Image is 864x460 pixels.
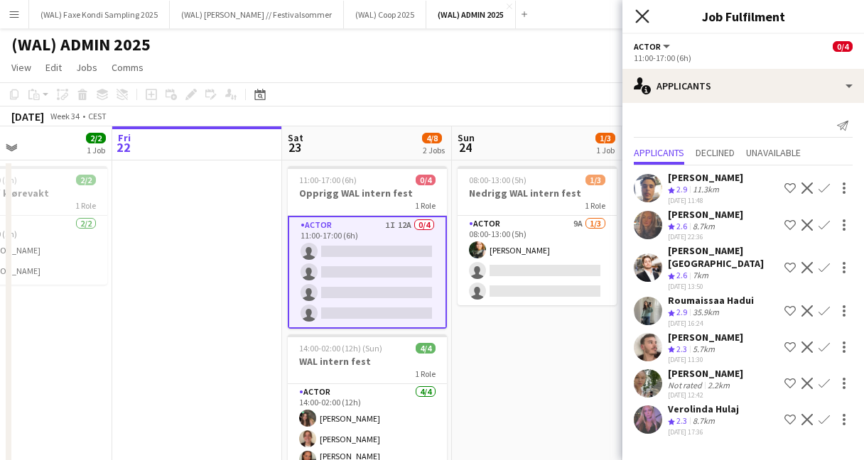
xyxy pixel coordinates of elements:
span: 2.6 [676,221,687,231]
div: [DATE] 13:50 [668,282,779,291]
span: 1/3 [595,133,615,143]
span: 1 Role [75,200,96,211]
span: Sun [458,131,475,144]
span: 2.3 [676,344,687,354]
app-job-card: 08:00-13:00 (5h)1/3Nedrigg WAL intern fest1 RoleActor9A1/308:00-13:00 (5h)[PERSON_NAME] [458,166,617,305]
div: [DATE] 11:30 [668,355,743,364]
span: View [11,61,31,74]
span: 2.9 [676,307,687,317]
app-card-role: Actor9A1/308:00-13:00 (5h)[PERSON_NAME] [458,216,617,305]
div: 11:00-17:00 (6h) [634,53,853,63]
app-job-card: 11:00-17:00 (6h)0/4Opprigg WAL intern fest1 RoleActor1I12A0/411:00-17:00 (6h) [288,166,447,329]
a: View [6,58,37,77]
span: 2.3 [676,415,687,426]
span: Sat [288,131,303,144]
div: [DATE] 17:36 [668,427,739,437]
div: [DATE] 11:48 [668,196,743,205]
span: 14:00-02:00 (12h) (Sun) [299,343,382,354]
button: Actor [634,41,672,52]
div: [DATE] 16:24 [668,319,754,328]
span: 2.6 [676,270,687,280]
button: (WAL) [PERSON_NAME] // Festivalsommer [170,1,344,28]
div: Not rated [668,380,705,390]
a: Edit [40,58,67,77]
span: 0/4 [833,41,853,52]
span: Applicants [634,148,684,158]
div: 35.9km [690,307,722,319]
span: 24 [455,139,475,155]
a: Jobs [70,58,103,77]
span: 2/2 [76,175,96,185]
div: 7km [690,270,711,282]
div: 1 Job [596,145,615,155]
span: Comms [112,61,144,74]
h3: Opprigg WAL intern fest [288,187,447,199]
h3: Job Fulfilment [622,7,864,26]
span: Fri [118,131,131,144]
div: [DATE] 12:42 [668,390,743,400]
div: Verolinda Hulaj [668,402,739,415]
span: Unavailable [746,148,801,158]
span: Actor [634,41,661,52]
button: (WAL) Faxe Kondi Sampling 2025 [29,1,170,28]
span: Edit [45,61,62,74]
div: [PERSON_NAME] [668,171,743,184]
span: 0/4 [416,175,436,185]
div: 2 Jobs [423,145,445,155]
span: 1 Role [415,368,436,379]
span: 22 [116,139,131,155]
div: 8.7km [690,221,718,233]
span: 2.9 [676,184,687,195]
div: 2.2km [705,380,733,390]
div: Roumaissaa Hadui [668,294,754,307]
div: Applicants [622,69,864,103]
button: (WAL) ADMIN 2025 [426,1,516,28]
div: 5.7km [690,344,718,356]
div: 8.7km [690,415,718,427]
div: [DATE] [11,109,44,124]
span: 23 [286,139,303,155]
div: 1 Job [87,145,105,155]
div: 11.3km [690,184,722,196]
div: [PERSON_NAME] [668,367,743,380]
span: 4/8 [422,133,442,143]
div: [PERSON_NAME] [668,331,743,344]
span: 1/3 [585,175,605,185]
span: 11:00-17:00 (6h) [299,175,357,185]
h3: WAL intern fest [288,355,447,368]
a: Comms [106,58,149,77]
span: 08:00-13:00 (5h) [469,175,526,185]
span: Declined [696,148,735,158]
span: 1 Role [585,200,605,211]
button: (WAL) Coop 2025 [344,1,426,28]
app-card-role: Actor1I12A0/411:00-17:00 (6h) [288,216,447,329]
h1: (WAL) ADMIN 2025 [11,34,151,55]
div: [PERSON_NAME][GEOGRAPHIC_DATA] [668,244,779,270]
span: Jobs [76,61,97,74]
div: [PERSON_NAME] [668,208,743,221]
span: 2/2 [86,133,106,143]
span: 1 Role [415,200,436,211]
h3: Nedrigg WAL intern fest [458,187,617,199]
div: CEST [88,111,107,121]
span: Week 34 [47,111,82,121]
span: 4/4 [416,343,436,354]
div: [DATE] 22:36 [668,232,743,241]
